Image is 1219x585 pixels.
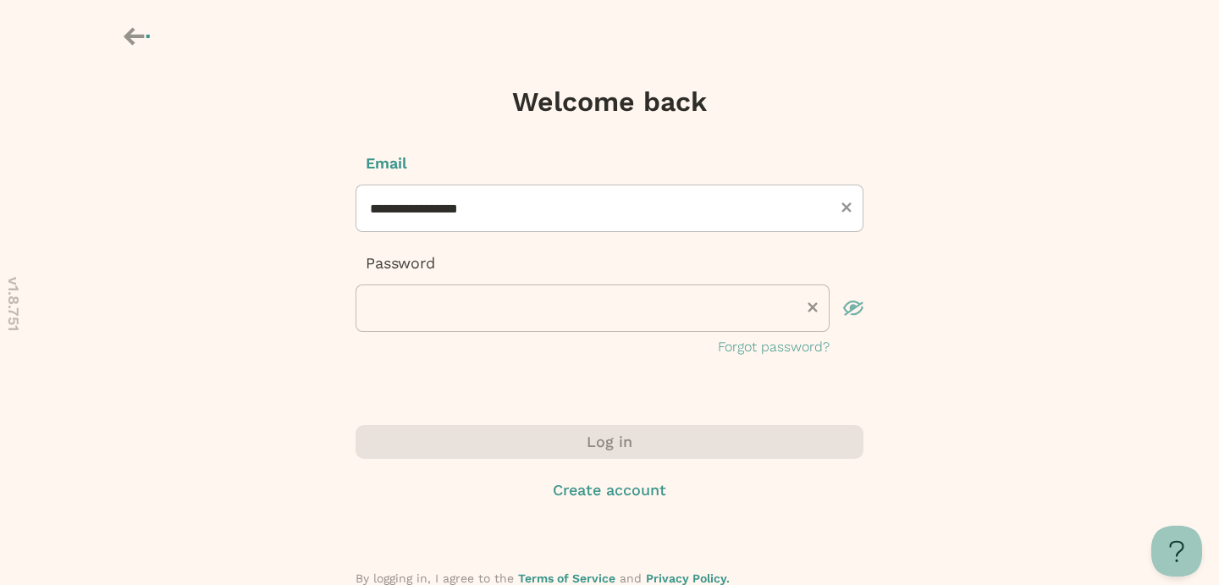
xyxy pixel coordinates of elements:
[356,252,863,274] p: Password
[718,337,830,357] button: Forgot password?
[646,571,730,585] a: Privacy Policy.
[3,277,25,331] p: v 1.8.751
[356,571,730,585] span: By logging in, I agree to the and
[356,152,863,174] p: Email
[512,85,707,119] h1: Welcome back
[518,571,615,585] a: Terms of Service
[356,479,863,501] button: Create account
[1151,526,1202,577] iframe: Toggle Customer Support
